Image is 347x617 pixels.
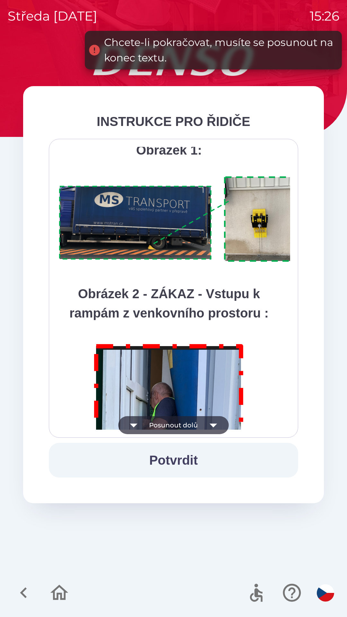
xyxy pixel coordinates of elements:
[69,287,269,320] strong: Obrázek 2 - ZÁKAZ - Vstupu k rampám z venkovního prostoru :
[23,45,324,76] img: Logo
[49,443,298,478] button: Potvrdit
[118,416,229,434] button: Posunout dolů
[136,143,202,157] strong: Obrázek 1:
[87,335,251,572] img: M8MNayrTL6gAAAABJRU5ErkJggg==
[104,35,335,66] div: Chcete-li pokračovat, musíte se posunout na konec textu.
[317,584,334,602] img: cs flag
[310,6,339,26] p: 15:26
[8,6,97,26] p: středa [DATE]
[57,173,306,266] img: A1ym8hFSA0ukAAAAAElFTkSuQmCC
[49,112,298,131] div: INSTRUKCE PRO ŘIDIČE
